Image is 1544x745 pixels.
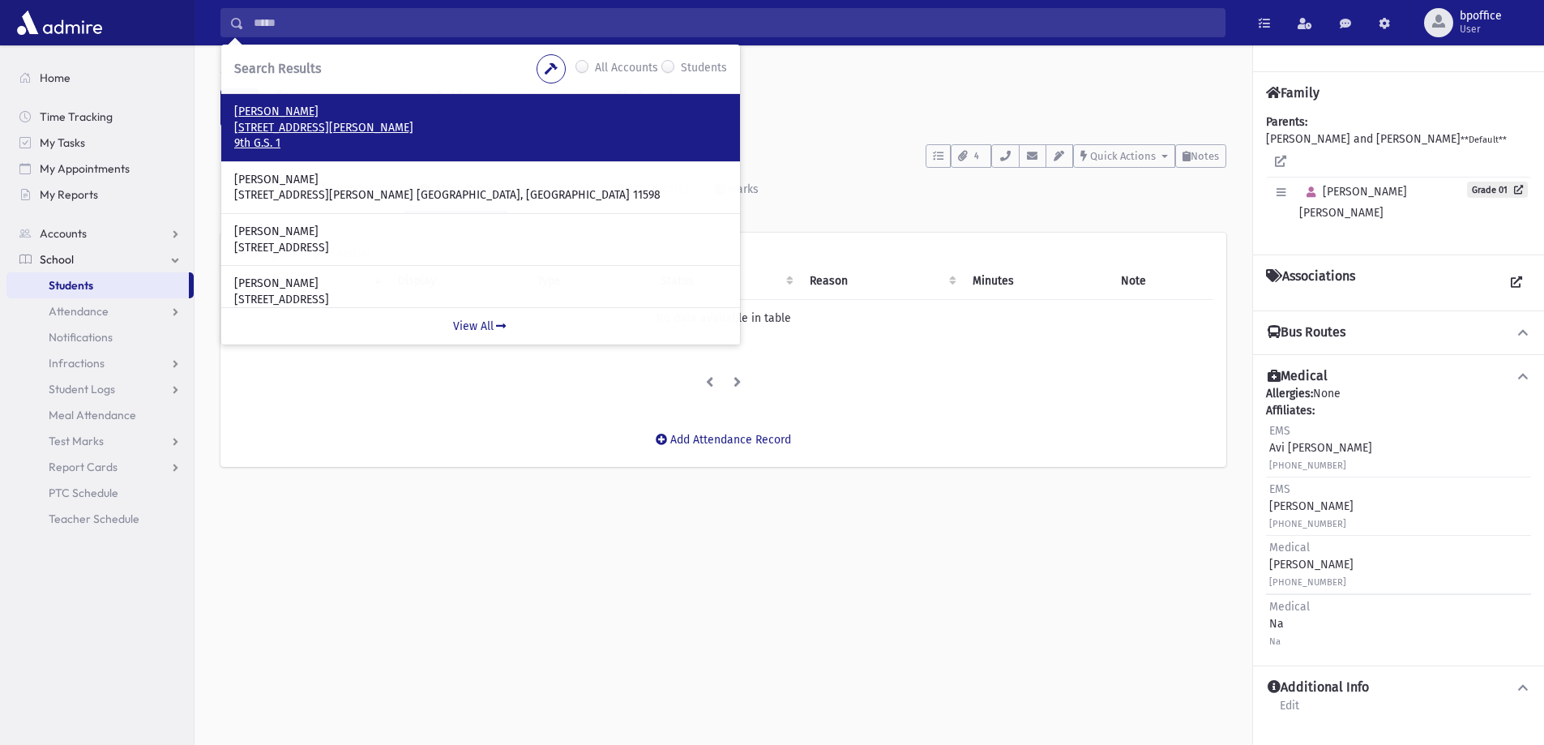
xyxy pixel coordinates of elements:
span: Home [40,71,71,85]
th: Minutes [963,263,1111,300]
nav: breadcrumb [220,65,279,88]
a: [PERSON_NAME] [STREET_ADDRESS] [234,224,727,255]
span: Students [49,278,93,293]
label: All Accounts [595,59,658,79]
a: Test Marks [6,428,194,454]
a: PTC Schedule [6,480,194,506]
div: L [220,88,259,127]
a: School [6,246,194,272]
span: 4 [969,149,984,164]
a: Report Cards [6,454,194,480]
span: User [1460,23,1502,36]
input: Search [244,8,1225,37]
div: [PERSON_NAME] and [PERSON_NAME] [1266,113,1531,242]
span: My Reports [40,187,98,202]
span: My Tasks [40,135,85,150]
a: [PERSON_NAME] [STREET_ADDRESS][PERSON_NAME] 9th G.S. 1 [234,104,727,152]
div: None [1266,385,1531,653]
span: bpoffice [1460,10,1502,23]
button: 4 [951,144,991,168]
p: [STREET_ADDRESS] [234,240,727,256]
th: Note [1111,263,1213,300]
span: Notes [1191,150,1219,162]
h4: Medical [1268,368,1328,385]
span: Teacher Schedule [49,512,139,526]
span: Search Results [234,61,321,76]
span: School [40,252,74,267]
div: Avi [PERSON_NAME] [1269,422,1372,473]
a: View all Associations [1502,268,1531,298]
button: Add Attendance Record [645,425,802,454]
span: Meal Attendance [49,408,136,422]
h1: [PERSON_NAME] ([PERSON_NAME]) (_P) [276,88,1226,116]
b: Affiliates: [1266,404,1315,417]
a: Teacher Schedule [6,506,194,532]
a: Infractions [6,350,194,376]
a: Activity [220,168,299,213]
span: Student Logs [49,382,115,396]
b: Allergies: [1266,387,1313,400]
img: AdmirePro [13,6,106,39]
p: 9th G.S. 1 [234,135,727,152]
a: Notifications [6,324,194,350]
button: Additional Info [1266,679,1531,696]
a: My Reports [6,182,194,208]
p: [PERSON_NAME] [234,104,727,120]
div: Marks [725,182,759,196]
p: [STREET_ADDRESS] [234,292,727,308]
p: [PERSON_NAME] [234,172,727,188]
span: Test Marks [49,434,104,448]
button: Quick Actions [1073,144,1175,168]
button: Notes [1175,144,1226,168]
a: Student Logs [6,376,194,402]
span: Infractions [49,356,105,370]
a: Students [220,66,279,80]
a: Home [6,65,194,91]
div: [PERSON_NAME] [1269,539,1354,590]
button: Medical [1266,368,1531,385]
a: View All [221,307,740,345]
a: My Appointments [6,156,194,182]
a: Accounts [6,221,194,246]
a: [PERSON_NAME] [STREET_ADDRESS][PERSON_NAME] [GEOGRAPHIC_DATA], [GEOGRAPHIC_DATA] 11598 [234,172,727,203]
label: Students [681,59,727,79]
span: EMS [1269,424,1290,438]
span: Quick Actions [1090,150,1156,162]
a: Students [6,272,189,298]
b: Parents: [1266,115,1307,129]
span: Medical [1269,541,1310,554]
h4: Associations [1266,268,1355,298]
span: Medical [1269,600,1310,614]
span: Report Cards [49,460,118,474]
h6: 721 Cornaga Court Far Rockaway [276,122,1226,138]
small: Na [1269,636,1281,647]
button: Bus Routes [1266,324,1531,341]
span: PTC Schedule [49,486,118,500]
span: Accounts [40,226,87,241]
a: Meal Attendance [6,402,194,428]
th: Reason: activate to sort column ascending [800,263,963,300]
small: [PHONE_NUMBER] [1269,577,1346,588]
span: [PERSON_NAME] [PERSON_NAME] [1299,185,1407,220]
div: Na [1269,598,1310,649]
a: My Tasks [6,130,194,156]
p: [STREET_ADDRESS][PERSON_NAME] [GEOGRAPHIC_DATA], [GEOGRAPHIC_DATA] 11598 [234,187,727,203]
small: [PHONE_NUMBER] [1269,460,1346,471]
small: [PHONE_NUMBER] [1269,519,1346,529]
a: [PERSON_NAME] [STREET_ADDRESS] [234,276,727,307]
a: Time Tracking [6,104,194,130]
a: Edit [1279,696,1300,726]
span: Attendance [49,304,109,319]
p: [STREET_ADDRESS][PERSON_NAME] [234,120,727,136]
span: My Appointments [40,161,130,176]
a: Attendance [6,298,194,324]
p: [PERSON_NAME] [234,224,727,240]
span: Notifications [49,330,113,345]
span: Time Tracking [40,109,113,124]
h4: Family [1266,85,1319,101]
h4: Additional Info [1268,679,1369,696]
span: EMS [1269,482,1290,496]
h4: Bus Routes [1268,324,1345,341]
p: [PERSON_NAME] [234,276,727,292]
div: [PERSON_NAME] [1269,481,1354,532]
